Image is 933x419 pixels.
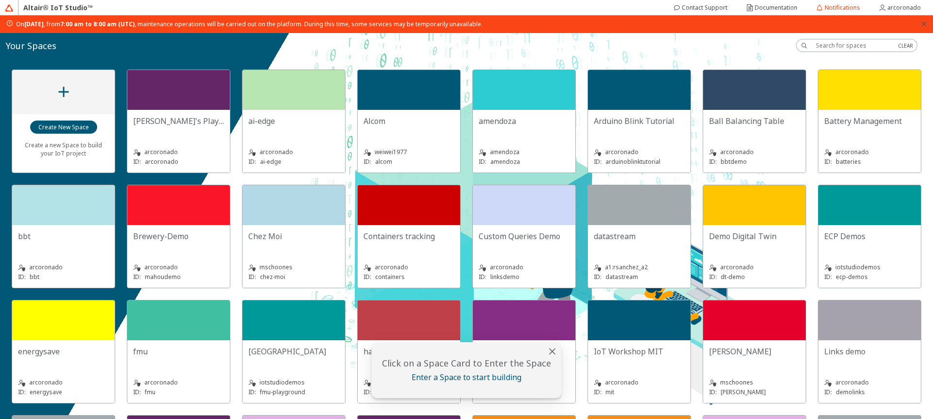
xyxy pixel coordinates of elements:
[721,388,766,396] p: [PERSON_NAME]
[721,273,745,281] p: dt-demo
[60,20,135,28] strong: 7:00 am to 8:00 am (UTC)
[709,273,717,281] p: ID:
[490,273,519,281] p: linksdemo
[709,157,717,166] p: ID:
[824,388,832,396] p: ID:
[18,378,109,387] unity-typography: arcoronado
[824,378,915,387] unity-typography: arcoronado
[16,20,483,28] span: On , from , maintenance operations will be carried out on the platform. During this time, some se...
[709,231,800,242] unity-typography: Demo Digital Twin
[260,388,305,396] p: fmu-playground
[594,147,685,157] unity-typography: arcoronado
[709,147,800,157] unity-typography: arcoronado
[18,231,109,242] unity-typography: bbt
[24,20,44,28] strong: [DATE]
[248,147,339,157] unity-typography: arcoronado
[133,116,224,126] unity-typography: [PERSON_NAME]'s Playground
[18,134,109,164] unity-typography: Create a new Space to build your IoT project
[824,147,915,157] unity-typography: arcoronado
[133,378,224,387] unity-typography: arcoronado
[824,346,915,357] unity-typography: Links demo
[145,273,181,281] p: mahoudemo
[363,231,454,242] unity-typography: Containers tracking
[836,157,861,166] p: batteries
[594,262,685,272] unity-typography: a1:rsanchez_a2
[836,388,865,396] p: demolinks
[30,273,39,281] p: bbt
[479,116,570,126] unity-typography: amendoza
[363,346,454,357] unity-typography: hackaton-ado
[594,388,602,396] p: ID:
[921,21,927,27] span: close
[605,273,638,281] p: datastream
[133,262,224,272] unity-typography: arcoronado
[490,157,520,166] p: amendoza
[363,378,454,387] unity-typography: arcoronado
[363,262,454,272] unity-typography: arcoronado
[248,378,339,387] unity-typography: iotstudiodemos
[18,262,109,272] unity-typography: arcoronado
[145,388,155,396] p: fmu
[248,231,339,242] unity-typography: Chez Moi
[248,346,339,357] unity-typography: [GEOGRAPHIC_DATA]
[709,378,800,387] unity-typography: mschoones
[824,262,915,272] unity-typography: iotstudiodemos
[133,273,141,281] p: ID:
[479,262,570,272] unity-typography: arcoronado
[479,147,570,157] unity-typography: amendoza
[594,157,602,166] p: ID:
[248,388,256,396] p: ID:
[363,147,454,157] unity-typography: weiwei1977
[709,116,800,126] unity-typography: Ball Balancing Table
[18,346,109,357] unity-typography: energysave
[248,262,339,272] unity-typography: mschoones
[133,231,224,242] unity-typography: Brewery-Demo
[824,273,832,281] p: ID:
[479,273,486,281] p: ID:
[594,273,602,281] p: ID:
[248,116,339,126] unity-typography: ai-edge
[594,378,685,387] unity-typography: arcoronado
[824,116,915,126] unity-typography: Battery Management
[709,388,717,396] p: ID:
[479,157,486,166] p: ID:
[824,231,915,242] unity-typography: ECP Demos
[363,116,454,126] unity-typography: Alcom
[145,157,178,166] p: arcoronado
[363,388,371,396] p: ID:
[260,273,285,281] p: chez-moi
[594,116,685,126] unity-typography: Arduino Blink Tutorial
[375,273,405,281] p: containers
[133,346,224,357] unity-typography: fmu
[133,388,141,396] p: ID:
[133,157,141,166] p: ID:
[133,147,224,157] unity-typography: arcoronado
[709,262,800,272] unity-typography: arcoronado
[30,388,62,396] p: energysave
[18,388,26,396] p: ID:
[248,273,256,281] p: ID:
[363,273,371,281] p: ID:
[260,157,281,166] p: ai-edge
[479,231,570,242] unity-typography: Custom Queries Demo
[824,157,832,166] p: ID:
[594,346,685,357] unity-typography: IoT Workshop MIT
[709,346,800,357] unity-typography: [PERSON_NAME]
[594,231,685,242] unity-typography: datastream
[378,372,556,383] unity-typography: Enter a Space to start building
[363,157,371,166] p: ID:
[605,157,660,166] p: arduinoblinktutorial
[18,273,26,281] p: ID:
[721,157,747,166] p: bbtdemo
[836,273,868,281] p: ecp-demos
[248,157,256,166] p: ID:
[921,21,927,28] button: close
[605,388,614,396] p: mit
[378,357,556,369] unity-typography: Click on a Space Card to Enter the Space
[375,157,392,166] p: alcom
